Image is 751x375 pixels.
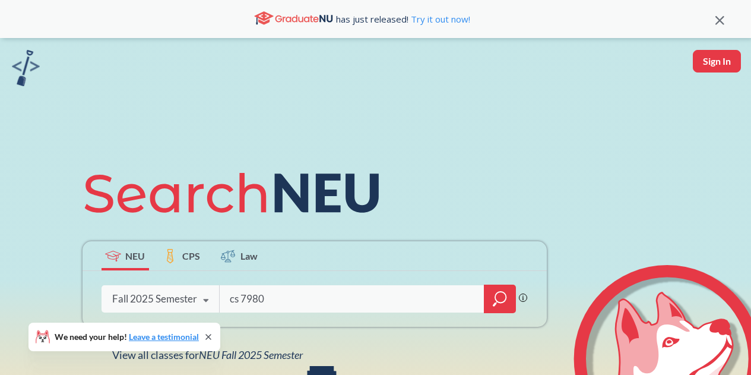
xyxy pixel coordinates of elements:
input: Class, professor, course number, "phrase" [229,286,476,311]
a: sandbox logo [12,50,40,90]
svg: magnifying glass [493,291,507,307]
span: CPS [182,249,200,263]
div: magnifying glass [484,285,516,313]
span: NEU Fall 2025 Semester [199,348,303,361]
a: Try it out now! [408,13,470,25]
span: We need your help! [55,333,199,341]
span: has just released! [336,12,470,26]
img: sandbox logo [12,50,40,86]
span: Law [240,249,258,263]
div: Fall 2025 Semester [112,292,197,305]
span: NEU [125,249,145,263]
button: Sign In [693,50,741,73]
span: View all classes for [112,348,303,361]
a: Leave a testimonial [129,332,199,342]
